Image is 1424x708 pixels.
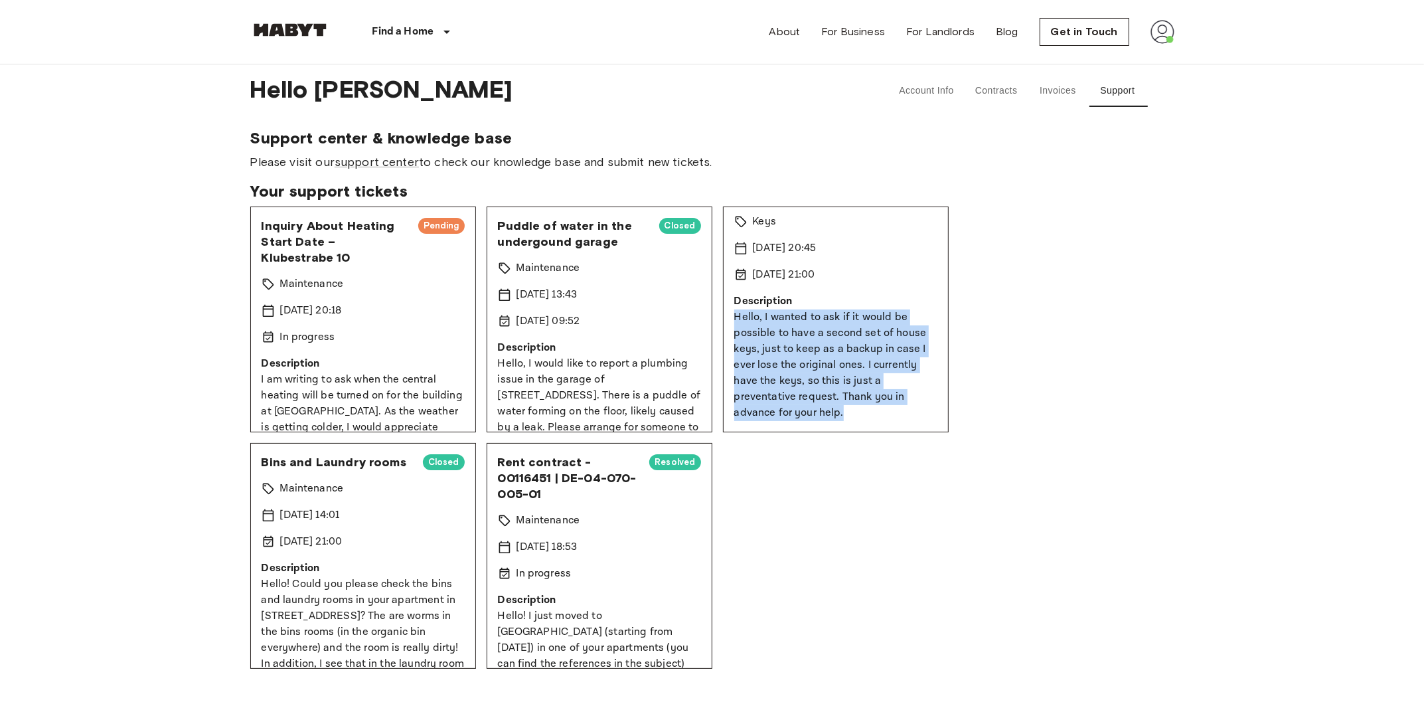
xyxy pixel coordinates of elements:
[250,181,1174,201] span: Your support tickets
[372,24,434,40] p: Find a Home
[423,456,465,469] span: Closed
[753,240,817,256] p: [DATE] 20:45
[418,219,464,232] span: Pending
[821,24,885,40] a: For Business
[906,24,975,40] a: For Landlords
[250,128,1174,148] span: Support center & knowledge base
[996,24,1018,40] a: Blog
[734,310,937,421] p: Hello, I wanted to ask if it would be possible to have a second set of house keys, just to keep a...
[888,75,965,107] button: Account Info
[250,23,330,37] img: Habyt
[498,356,701,468] p: Hello, I would like to report a plumbing issue in the garage of [STREET_ADDRESS]. There is a pudd...
[516,513,580,529] p: Maintenance
[753,267,815,283] p: [DATE] 21:00
[262,576,465,704] p: Hello! Could you please check the bins and laundry rooms in your apartment in [STREET_ADDRESS]? T...
[250,75,852,107] span: Hello [PERSON_NAME]
[753,214,777,230] p: Keys
[280,303,342,319] p: [DATE] 20:18
[335,155,419,169] a: support center
[516,260,580,276] p: Maintenance
[262,356,465,372] p: Description
[1150,20,1174,44] img: avatar
[280,534,343,550] p: [DATE] 21:00
[649,456,700,469] span: Resolved
[516,539,578,555] p: [DATE] 18:53
[1028,75,1088,107] button: Invoices
[1088,75,1148,107] button: Support
[498,592,701,608] p: Description
[498,218,649,250] span: Puddle of water in the undergound garage
[280,276,344,292] p: Maintenance
[498,340,701,356] p: Description
[262,372,465,499] p: I am writing to ask when the central heating will be turned on for the building at [GEOGRAPHIC_DA...
[262,561,465,576] p: Description
[516,313,580,329] p: [DATE] 09:52
[250,153,1174,171] span: Please visit our to check our knowledge base and submit new tickets.
[280,329,335,345] p: In progress
[1040,18,1129,46] a: Get in Touch
[280,507,340,523] p: [DATE] 14:01
[769,24,801,40] a: About
[498,454,639,502] span: Rent contract - 00116451 | DE-04-070-005-01
[516,287,578,303] p: [DATE] 13:43
[516,566,572,582] p: In progress
[262,218,408,266] span: Inquiry About Heating Start Date – Klubestrabe 10
[280,481,344,497] p: Maintenance
[734,294,937,310] p: Description
[262,454,412,470] span: Bins and Laundry rooms
[659,219,701,232] span: Closed
[965,75,1028,107] button: Contracts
